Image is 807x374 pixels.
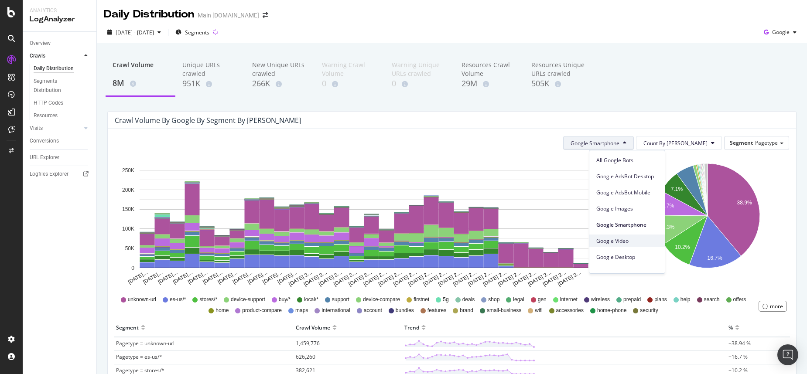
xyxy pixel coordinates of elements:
[198,11,259,20] div: Main [DOMAIN_NAME]
[30,136,59,146] div: Conversions
[263,12,268,18] div: arrow-right-arrow-left
[728,367,748,374] span: +10.2 %
[30,153,59,162] div: URL Explorer
[636,136,722,150] button: Count By [PERSON_NAME]
[627,157,788,288] div: A chart.
[295,307,308,314] span: maps
[596,156,658,164] span: All Google Bots
[131,265,134,271] text: 0
[571,139,619,147] span: Google Smartphone
[296,367,315,374] span: 382,621
[30,136,90,146] a: Conversions
[252,61,308,78] div: New Unique URLs crawled
[252,78,308,89] div: 266K
[591,296,610,303] span: wireless
[363,296,400,303] span: device-compare
[730,139,753,146] span: Segment
[296,320,330,334] div: Crawl Volume
[414,296,429,303] span: firstnet
[104,25,164,39] button: [DATE] - [DATE]
[296,340,320,347] span: 1,459,776
[34,77,82,95] div: Segments Distribution
[462,296,475,303] span: deals
[728,320,733,334] div: %
[30,39,51,48] div: Overview
[596,189,658,197] span: Google AdsBot Mobile
[670,186,683,192] text: 7.1%
[563,136,634,150] button: Google Smartphone
[755,139,778,146] span: Pagetype
[462,61,517,78] div: Resources Crawl Volume
[231,296,265,303] span: device-support
[596,237,658,245] span: Google Video
[704,296,720,303] span: search
[596,221,658,229] span: Google Smartphone
[116,29,154,36] span: [DATE] - [DATE]
[737,200,752,206] text: 38.9%
[116,367,164,374] span: Pagetype = stores/*
[332,296,349,303] span: support
[623,296,641,303] span: prepaid
[30,51,82,61] a: Crawls
[531,78,587,89] div: 505K
[728,340,751,347] span: +38.94 %
[538,296,547,303] span: gen
[662,203,674,209] text: 7.7%
[182,78,238,89] div: 951K
[728,353,748,360] span: +16.7 %
[125,245,134,252] text: 50K
[556,307,584,314] span: accessories
[34,64,74,73] div: Daily Distribution
[113,61,168,77] div: Crawl Volume
[122,207,134,213] text: 150K
[364,307,382,314] span: account
[30,51,45,61] div: Crawls
[113,78,168,89] div: 8M
[296,353,315,360] span: 626,260
[596,205,658,213] span: Google Images
[30,170,68,179] div: Logfiles Explorer
[462,78,517,89] div: 29M
[116,320,139,334] div: Segment
[654,296,667,303] span: plans
[596,253,658,261] span: Google Desktop
[770,303,783,310] div: more
[535,307,542,314] span: wifi
[30,124,82,133] a: Visits
[513,296,524,303] span: legal
[34,99,63,108] div: HTTP Codes
[640,307,658,314] span: security
[777,344,798,365] div: Open Intercom Messenger
[34,111,90,120] a: Resources
[34,99,90,108] a: HTTP Codes
[122,187,134,193] text: 200K
[115,157,613,288] svg: A chart.
[707,255,722,261] text: 16.7%
[733,296,746,303] span: offers
[116,353,162,360] span: Pagetype = es-us/*
[122,226,134,232] text: 100K
[392,61,448,78] div: Warning Unique URLs crawled
[30,170,90,179] a: Logfiles Explorer
[30,7,89,14] div: Analytics
[185,29,209,36] span: Segments
[30,39,90,48] a: Overview
[322,78,378,89] div: 0
[675,244,690,250] text: 10.2%
[662,224,674,230] text: 9.3%
[34,111,58,120] div: Resources
[487,307,521,314] span: small-business
[170,296,186,303] span: es-us/*
[215,307,229,314] span: home
[182,61,238,78] div: Unique URLs crawled
[122,167,134,173] text: 250K
[396,307,414,314] span: bundles
[116,340,174,347] span: Pagetype = unknown-url
[30,14,89,24] div: LogAnalyzer
[30,153,90,162] a: URL Explorer
[322,61,378,78] div: Warning Crawl Volume
[242,307,282,314] span: product-compare
[596,269,658,277] span: Google AdSense Mobile
[172,25,213,39] button: Segments
[597,307,626,314] span: home-phone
